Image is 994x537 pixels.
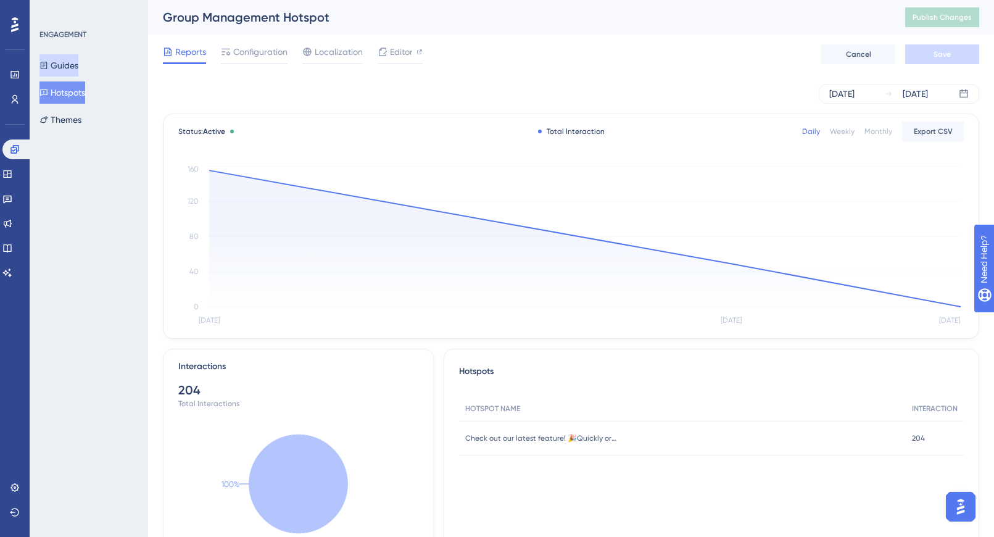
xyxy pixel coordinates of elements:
tspan: 80 [189,232,199,241]
span: INTERACTION [912,404,958,414]
span: Localization [315,44,363,59]
span: Check out our latest feature! 🎉Quickly organize all your assets by creating custom groups and ass... [465,433,619,443]
span: Publish Changes [913,12,972,22]
div: Daily [802,127,820,136]
div: ENGAGEMENT [39,30,86,40]
div: 204 [178,381,418,399]
tspan: [DATE] [721,316,742,325]
tspan: 0 [194,302,199,311]
span: Reports [175,44,206,59]
div: Interactions [178,359,226,374]
button: Export CSV [902,122,964,141]
tspan: 40 [189,267,199,276]
button: Publish Changes [905,7,979,27]
span: HOTSPOT NAME [465,404,520,414]
button: Save [905,44,979,64]
div: Weekly [830,127,855,136]
span: Export CSV [914,127,953,136]
span: Status: [178,127,225,136]
span: Configuration [233,44,288,59]
span: Hotspots [459,364,494,386]
tspan: [DATE] [199,316,220,325]
span: 204 [912,433,925,443]
span: Need Help? [29,3,77,18]
div: Total Interaction [538,127,605,136]
div: [DATE] [903,86,928,101]
iframe: UserGuiding AI Assistant Launcher [942,488,979,525]
button: Cancel [821,44,895,64]
span: Save [934,49,951,59]
tspan: 160 [188,165,199,173]
button: Themes [39,109,81,131]
tspan: [DATE] [939,316,960,325]
text: 100% [222,480,239,489]
button: Guides [39,54,78,77]
div: [DATE] [829,86,855,101]
div: Monthly [864,127,892,136]
tspan: 120 [188,197,199,206]
div: Group Management Hotspot [163,9,874,26]
button: Hotspots [39,81,85,104]
span: Cancel [846,49,871,59]
span: Editor [390,44,413,59]
span: Active [203,127,225,136]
